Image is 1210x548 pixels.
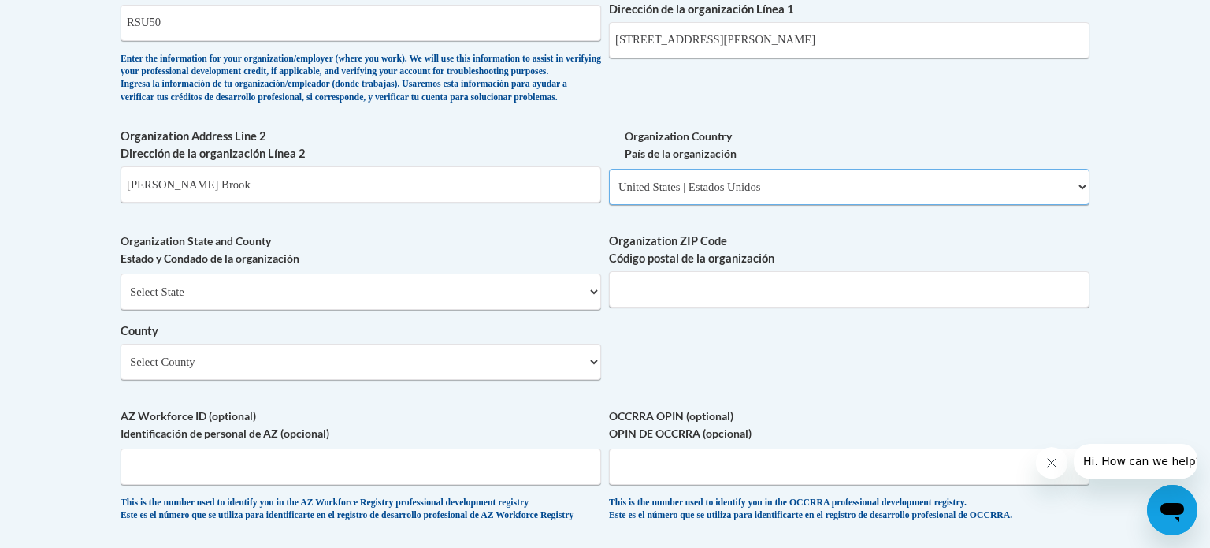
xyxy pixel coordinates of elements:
[609,22,1089,58] input: Metadata input
[609,271,1089,308] input: Metadata input
[1147,485,1197,535] iframe: Button to launch messaging window
[121,166,601,203] input: Metadata input
[121,322,601,340] label: County
[121,233,601,267] label: Organization State and County Estado y Condado de la organización
[121,128,601,162] label: Organization Address Line 2 Dirección de la organización Línea 2
[121,53,601,105] div: Enter the information for your organization/employer (where you work). We will use this informati...
[609,408,1089,442] label: OCCRRA OPIN (optional) OPIN DE OCCRRA (opcional)
[121,408,601,442] label: AZ Workforce ID (optional) Identificación de personal de AZ (opcional)
[609,233,1089,267] label: Organization ZIP Code Código postal de la organización
[1036,447,1067,479] iframe: Close message
[9,11,128,24] span: Hi. How can we help?
[1074,444,1197,479] iframe: Message from company
[609,497,1089,523] div: This is the number used to identify you in the OCCRRA professional development registry. Este es ...
[609,128,1089,162] label: Organization Country País de la organización
[121,5,601,41] input: Metadata input
[121,497,601,523] div: This is the number used to identify you in the AZ Workforce Registry professional development reg...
